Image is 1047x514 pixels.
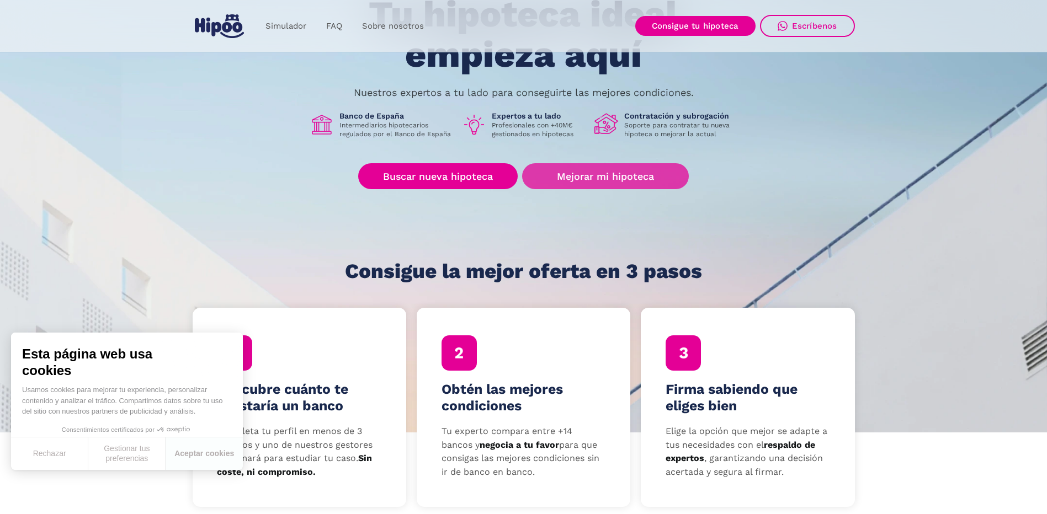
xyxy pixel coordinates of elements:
[624,121,738,138] p: Soporte para contratar tu nueva hipoteca o mejorar la actual
[635,16,756,36] a: Consigue tu hipoteca
[760,15,855,37] a: Escríbenos
[217,425,381,479] p: Completa tu perfil en menos de 3 minutos y uno de nuestros gestores te llamará para estudiar tu c...
[624,111,738,121] h1: Contratación y subrogación
[492,111,586,121] h1: Expertos a tu lado
[352,15,434,37] a: Sobre nosotros
[358,163,518,189] a: Buscar nueva hipoteca
[339,111,453,121] h1: Banco de España
[666,381,830,414] h4: Firma sabiendo que eliges bien
[442,425,606,479] p: Tu experto compara entre +14 bancos y para que consigas las mejores condiciones sin ir de banco e...
[339,121,453,138] p: Intermediarios hipotecarios regulados por el Banco de España
[217,453,372,477] strong: Sin coste, ni compromiso.
[480,440,559,450] strong: negocia a tu favor
[316,15,352,37] a: FAQ
[217,381,381,414] h4: Descubre cuánto te prestaría un banco
[792,21,837,31] div: Escríbenos
[193,10,247,42] a: home
[522,163,688,189] a: Mejorar mi hipoteca
[345,260,702,282] h1: Consigue la mejor oferta en 3 pasos
[666,425,830,479] p: Elige la opción que mejor se adapte a tus necesidades con el , garantizando una decisión acertada...
[354,88,694,97] p: Nuestros expertos a tu lado para conseguirte las mejores condiciones.
[492,121,586,138] p: Profesionales con +40M€ gestionados en hipotecas
[256,15,316,37] a: Simulador
[442,381,606,414] h4: Obtén las mejores condiciones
